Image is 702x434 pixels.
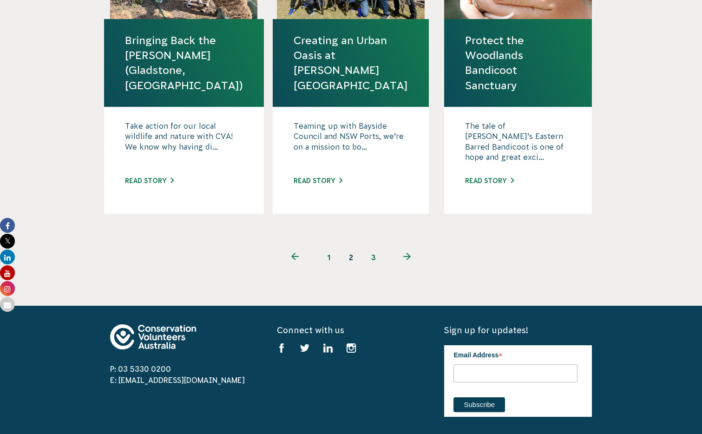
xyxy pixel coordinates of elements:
[318,246,340,269] a: 1
[110,376,245,384] a: E: [EMAIL_ADDRESS][DOMAIN_NAME]
[453,397,505,412] input: Subscribe
[340,246,362,269] span: 2
[294,177,342,184] a: Read story
[273,246,318,269] a: Previous page
[125,33,243,93] a: Bringing Back the [PERSON_NAME] (Gladstone, [GEOGRAPHIC_DATA])
[362,246,385,269] a: 3
[465,33,571,93] a: Protect the Woodlands Bandicoot Sanctuary
[125,121,243,167] p: Take action for our local wildlife and nature with CVA! We know why having di...
[110,324,196,349] img: logo-footer.svg
[465,121,571,167] p: The tale of [PERSON_NAME]’s Eastern Barred Bandicoot is one of hope and great exci...
[294,33,408,93] a: Creating an Urban Oasis at [PERSON_NAME][GEOGRAPHIC_DATA]
[273,246,430,269] ul: Pagination
[444,324,592,336] h5: Sign up for updates!
[465,177,514,184] a: Read story
[385,246,430,269] a: Next page
[453,345,577,363] label: Email Address
[110,365,171,373] a: P: 03 5330 0200
[277,324,425,336] h5: Connect with us
[294,121,408,167] p: Teaming up with Bayside Council and NSW Ports, we’re on a mission to bo...
[125,177,174,184] a: Read story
